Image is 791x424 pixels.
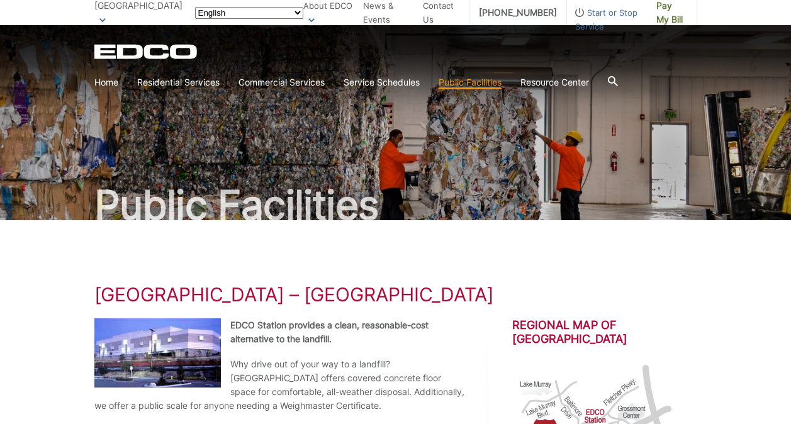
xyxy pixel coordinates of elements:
a: Resource Center [520,75,589,89]
a: Commercial Services [238,75,325,89]
a: Service Schedules [344,75,420,89]
img: EDCO Station La Mesa [94,318,221,388]
p: Why drive out of your way to a landfill? [GEOGRAPHIC_DATA] offers covered concrete floor space fo... [94,357,464,413]
h2: Regional Map of [GEOGRAPHIC_DATA] [512,318,697,346]
a: EDCD logo. Return to the homepage. [94,44,199,59]
strong: EDCO Station provides a clean, reasonable-cost alternative to the landfill. [230,320,429,344]
select: Select a language [195,7,303,19]
h2: Public Facilities [94,185,697,225]
a: Home [94,75,118,89]
a: Public Facilities [439,75,502,89]
h1: [GEOGRAPHIC_DATA] – [GEOGRAPHIC_DATA] [94,283,697,306]
a: Residential Services [137,75,220,89]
